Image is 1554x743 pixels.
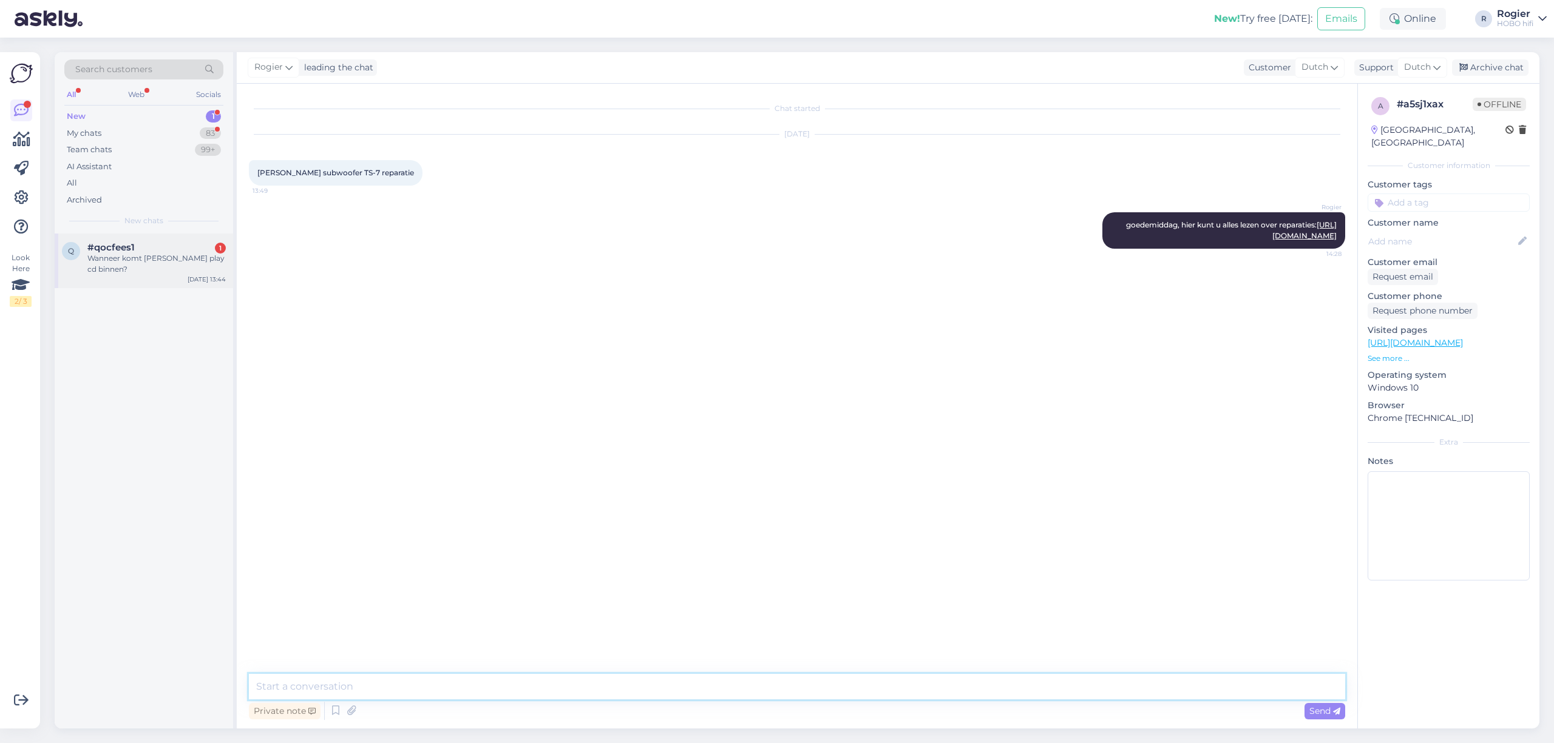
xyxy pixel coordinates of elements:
div: Web [126,87,147,103]
div: 1 [215,243,226,254]
p: Customer email [1368,256,1530,269]
span: Dutch [1404,61,1431,74]
div: Archived [67,194,102,206]
p: Customer phone [1368,290,1530,303]
span: [PERSON_NAME] subwoofer TS-7 reparatie [257,168,414,177]
button: Emails [1317,7,1365,30]
div: Chat started [249,103,1345,114]
input: Add name [1368,235,1516,248]
div: HOBO hifi [1497,19,1533,29]
span: Send [1309,705,1340,716]
div: My chats [67,127,101,140]
p: Customer name [1368,217,1530,229]
span: a [1378,101,1383,110]
div: 99+ [195,144,221,156]
div: 2 / 3 [10,296,32,307]
div: leading the chat [299,61,373,74]
div: [GEOGRAPHIC_DATA], [GEOGRAPHIC_DATA] [1371,124,1505,149]
span: New chats [124,215,163,226]
div: # a5sj1xax [1397,97,1473,112]
span: goedemiddag, hier kunt u alles lezen over reparaties: [1126,220,1337,240]
div: Extra [1368,437,1530,448]
a: RogierHOBO hifi [1497,9,1547,29]
div: 1 [206,110,221,123]
img: Askly Logo [10,62,33,85]
div: Request email [1368,269,1438,285]
span: Rogier [254,61,283,74]
div: Online [1380,8,1446,30]
div: Rogier [1497,9,1533,19]
a: [URL][DOMAIN_NAME] [1368,337,1463,348]
span: 14:28 [1296,249,1342,258]
b: New! [1214,13,1240,24]
span: Offline [1473,98,1526,111]
div: Customer [1244,61,1291,74]
p: Customer tags [1368,178,1530,191]
p: Chrome [TECHNICAL_ID] [1368,412,1530,425]
div: R [1475,10,1492,27]
span: #qocfees1 [87,242,135,253]
p: Operating system [1368,369,1530,382]
div: [DATE] [249,129,1345,140]
div: Support [1354,61,1394,74]
div: Try free [DATE]: [1214,12,1312,26]
div: Customer information [1368,160,1530,171]
p: Browser [1368,399,1530,412]
span: 13:49 [253,186,298,195]
div: Archive chat [1452,59,1529,76]
div: Wanneer komt [PERSON_NAME] play cd binnen? [87,253,226,275]
div: Team chats [67,144,112,156]
div: Request phone number [1368,303,1478,319]
span: Rogier [1296,203,1342,212]
input: Add a tag [1368,193,1530,212]
div: New [67,110,86,123]
span: Search customers [75,63,152,76]
span: q [68,246,74,255]
p: Notes [1368,455,1530,468]
div: All [67,177,77,189]
div: Look Here [10,252,32,307]
p: Windows 10 [1368,382,1530,394]
div: AI Assistant [67,161,112,173]
p: See more ... [1368,353,1530,364]
div: [DATE] 13:44 [188,275,226,284]
div: Private note [249,703,321,719]
div: All [64,87,78,103]
div: Socials [194,87,223,103]
span: Dutch [1301,61,1328,74]
div: 83 [200,127,221,140]
p: Visited pages [1368,324,1530,337]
